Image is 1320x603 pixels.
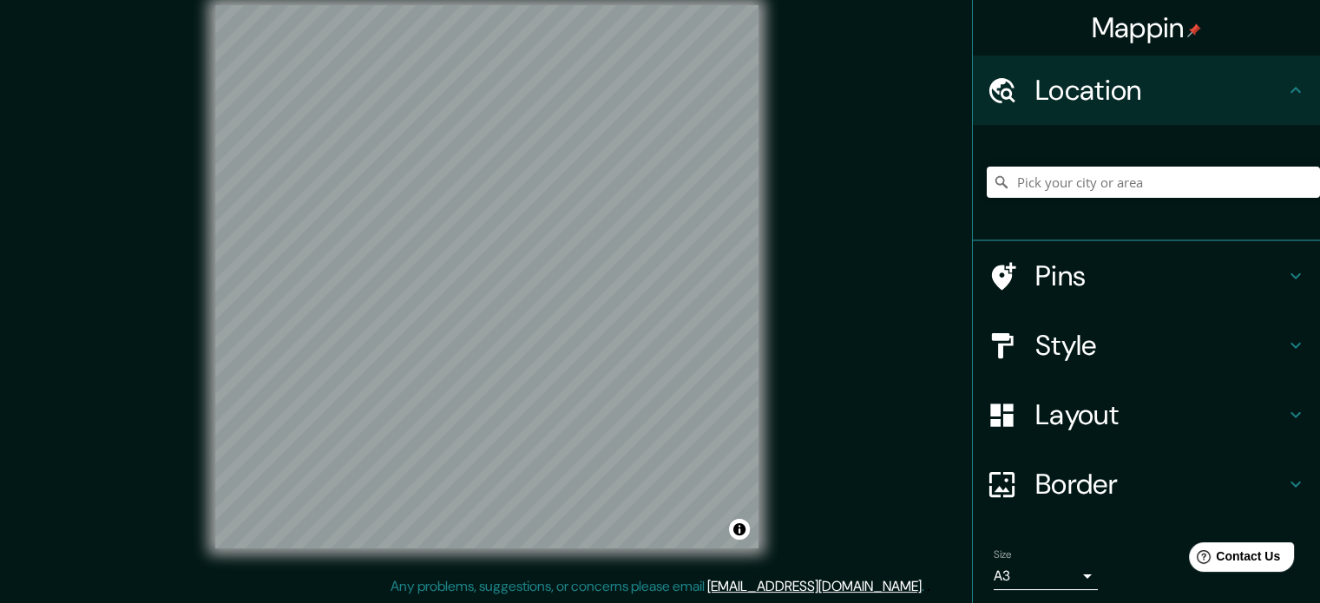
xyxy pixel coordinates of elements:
[987,167,1320,198] input: Pick your city or area
[1166,535,1301,584] iframe: Help widget launcher
[1187,23,1201,37] img: pin-icon.png
[924,576,927,597] div: .
[1035,467,1285,501] h4: Border
[994,547,1012,562] label: Size
[729,519,750,540] button: Toggle attribution
[973,241,1320,311] div: Pins
[927,576,930,597] div: .
[973,56,1320,125] div: Location
[973,311,1320,380] div: Style
[1035,397,1285,432] h4: Layout
[1035,259,1285,293] h4: Pins
[1092,10,1202,45] h4: Mappin
[973,449,1320,519] div: Border
[994,562,1098,590] div: A3
[1035,328,1285,363] h4: Style
[973,380,1320,449] div: Layout
[215,5,759,548] canvas: Map
[1035,73,1285,108] h4: Location
[707,577,922,595] a: [EMAIL_ADDRESS][DOMAIN_NAME]
[391,576,924,597] p: Any problems, suggestions, or concerns please email .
